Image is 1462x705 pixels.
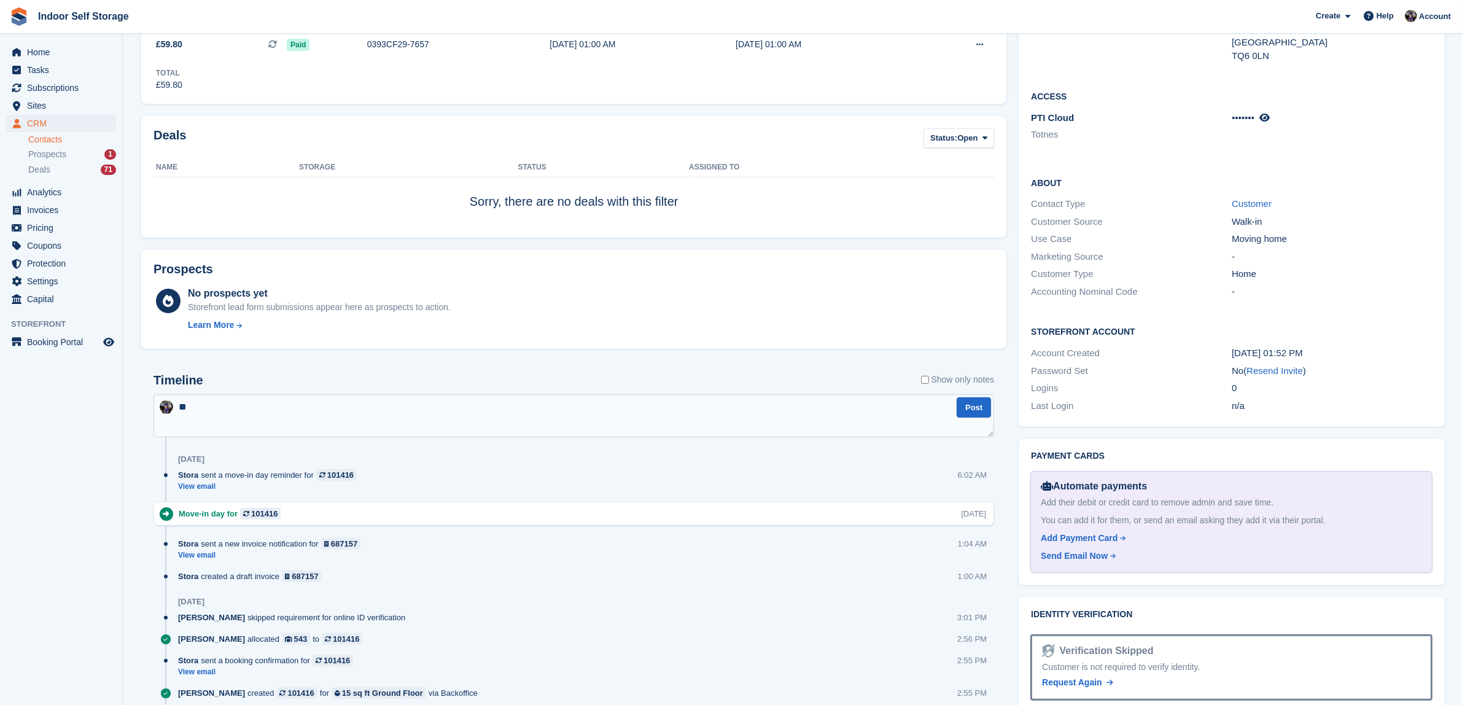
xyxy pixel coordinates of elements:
[1031,232,1232,246] div: Use Case
[188,319,451,332] a: Learn More
[178,454,204,464] div: [DATE]
[27,237,101,254] span: Coupons
[27,115,101,132] span: CRM
[156,38,182,51] span: £59.80
[1232,346,1433,360] div: [DATE] 01:52 PM
[101,335,116,349] a: Preview store
[1031,381,1232,395] div: Logins
[1031,90,1433,102] h2: Access
[6,97,116,114] a: menu
[6,273,116,290] a: menu
[178,538,367,550] div: sent a new invoice notification for
[178,633,245,645] span: [PERSON_NAME]
[921,373,929,386] input: Show only notes
[178,481,363,492] a: View email
[1232,215,1433,229] div: Walk-in
[178,612,411,623] div: skipped requirement for online ID verification
[1031,176,1433,189] h2: About
[1031,267,1232,281] div: Customer Type
[324,655,350,666] div: 101416
[1031,285,1232,299] div: Accounting Nominal Code
[1232,250,1433,264] div: -
[178,469,198,481] span: Stora
[1243,365,1306,376] span: ( )
[1042,644,1054,658] img: Identity Verification Ready
[333,633,359,645] div: 101416
[1031,128,1232,142] li: Totnes
[287,687,314,699] div: 101416
[1232,285,1433,299] div: -
[178,612,245,623] span: [PERSON_NAME]
[1031,451,1433,461] h2: Payment cards
[6,79,116,96] a: menu
[156,79,182,92] div: £59.80
[154,158,299,177] th: Name
[961,508,986,520] div: [DATE]
[930,132,957,144] span: Status:
[188,319,234,332] div: Learn More
[178,667,359,677] a: View email
[178,655,198,666] span: Stora
[27,201,101,219] span: Invoices
[331,538,357,550] div: 687157
[28,163,116,176] a: Deals 71
[1232,36,1433,50] div: [GEOGRAPHIC_DATA]
[1031,610,1433,620] h2: Identity verification
[28,134,116,146] a: Contacts
[957,633,987,645] div: 2:56 PM
[327,469,354,481] div: 101416
[156,68,182,79] div: Total
[178,550,367,561] a: View email
[6,219,116,236] a: menu
[178,633,368,645] div: allocated to
[276,687,317,699] a: 101416
[1031,250,1232,264] div: Marketing Source
[27,44,101,61] span: Home
[154,262,213,276] h2: Prospects
[342,687,423,699] div: 15 sq ft Ground Floor
[1232,399,1433,413] div: n/a
[282,571,322,582] a: 687157
[6,115,116,132] a: menu
[154,128,186,151] h2: Deals
[1232,381,1433,395] div: 0
[1232,232,1433,246] div: Moving home
[27,219,101,236] span: Pricing
[1031,399,1232,413] div: Last Login
[957,687,987,699] div: 2:55 PM
[27,290,101,308] span: Capital
[1042,661,1421,674] div: Customer is not required to verify identity.
[1232,49,1433,63] div: TQ6 0LN
[1042,677,1102,687] span: Request Again
[1031,346,1232,360] div: Account Created
[6,201,116,219] a: menu
[321,538,361,550] a: 687157
[470,195,679,208] span: Sorry, there are no deals with this filter
[292,571,318,582] div: 687157
[1031,364,1232,378] div: Password Set
[28,148,116,161] a: Prospects 1
[6,44,116,61] a: menu
[104,149,116,160] div: 1
[1041,550,1108,563] div: Send Email Now
[27,255,101,272] span: Protection
[188,301,451,314] div: Storefront lead form submissions appear here as prospects to action.
[689,158,994,177] th: Assigned to
[1041,514,1422,527] div: You can add it for them, or send an email asking they add it via their portal.
[178,571,328,582] div: created a draft invoice
[1377,10,1394,22] span: Help
[178,538,198,550] span: Stora
[736,38,922,51] div: [DATE] 01:00 AM
[1232,112,1254,123] span: •••••••
[313,655,353,666] a: 101416
[1031,325,1433,337] h2: Storefront Account
[6,255,116,272] a: menu
[1041,532,1118,545] div: Add Payment Card
[33,6,134,26] a: Indoor Self Storage
[1042,676,1113,689] a: Request Again
[958,538,987,550] div: 1:04 AM
[1041,479,1422,494] div: Automate payments
[316,469,357,481] a: 101416
[1031,8,1232,63] div: Address
[27,97,101,114] span: Sites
